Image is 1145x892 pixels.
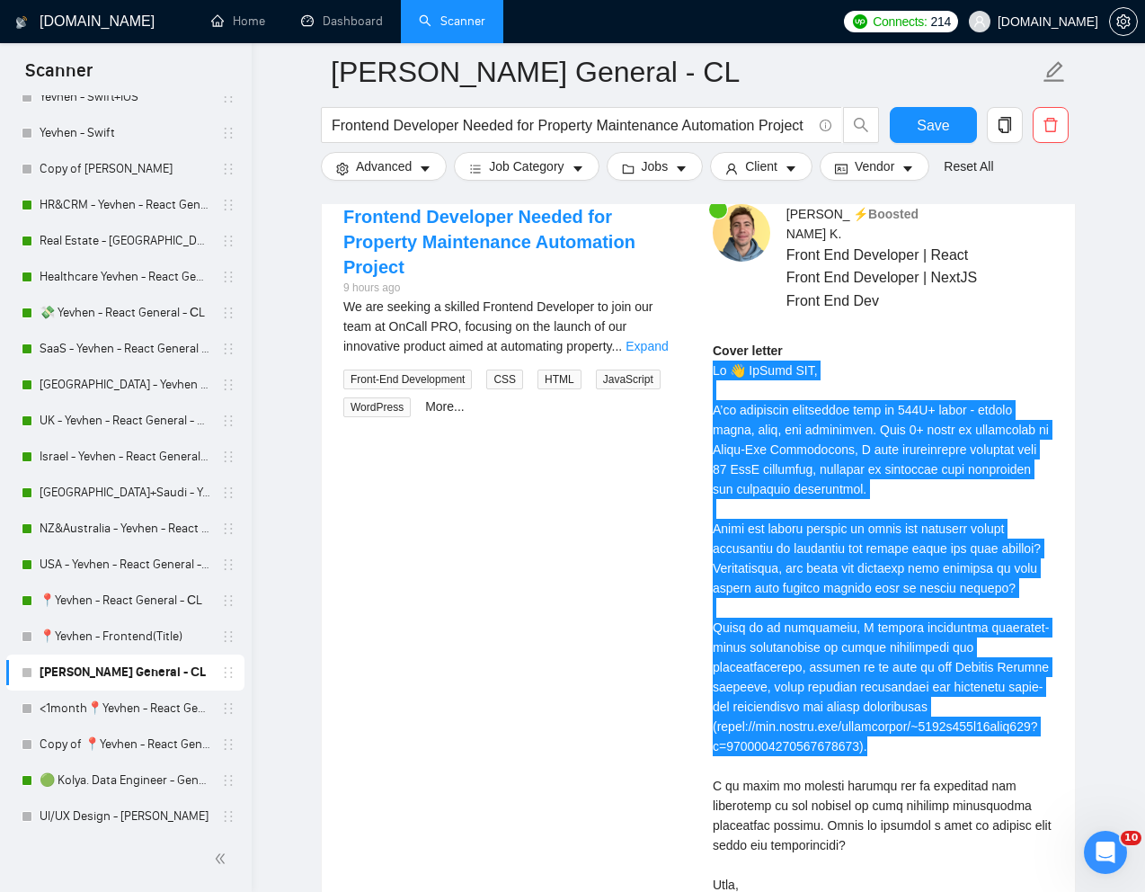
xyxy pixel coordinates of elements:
span: holder [221,486,235,500]
span: We are seeking a skilled Frontend Developer to join our team at OnCall PRO, focusing on the launc... [343,299,652,353]
span: copy [988,117,1022,133]
a: UK - Yevhen - React General - СL [40,403,210,439]
span: holder [221,126,235,140]
button: search [843,107,879,143]
strong: Cover letter [713,343,783,358]
button: delete [1033,107,1069,143]
span: holder [221,342,235,356]
a: Israel - Yevhen - React General - СL [40,439,210,475]
a: Reset All [944,156,993,176]
span: user [725,162,738,175]
span: caret-down [785,162,797,175]
img: logo [15,8,28,37]
span: caret-down [419,162,431,175]
button: settingAdvancedcaret-down [321,152,447,181]
span: 10 [1121,831,1141,845]
a: homeHome [211,13,265,29]
span: Front-End Development [343,370,472,389]
a: setting [1109,14,1138,29]
span: holder [221,737,235,752]
span: holder [221,809,235,824]
button: barsJob Categorycaret-down [454,152,599,181]
input: Scanner name... [331,49,1039,94]
span: holder [221,306,235,320]
a: [PERSON_NAME] General - СL [40,655,210,691]
span: CSS [486,370,523,389]
a: dashboardDashboard [301,13,383,29]
span: holder [221,557,235,572]
span: folder [622,162,635,175]
a: searchScanner [419,13,485,29]
span: JavaScript [596,370,661,389]
span: holder [221,234,235,248]
a: [GEOGRAPHIC_DATA] - Yevhen - React General - СL [40,367,210,403]
a: USA - Yevhen - React General - СL [40,547,210,583]
span: setting [1110,14,1137,29]
span: HTML [537,370,581,389]
span: ... [612,339,623,353]
div: 9 hours ago [343,280,684,297]
span: edit [1043,60,1066,84]
a: <1month📍Yevhen - React General - СL [40,691,210,727]
span: caret-down [901,162,914,175]
button: folderJobscaret-down [607,152,704,181]
a: More... [425,399,465,414]
a: HR&CRM - Yevhen - React General - СL [40,187,210,223]
img: c1iyAifsigyTDdmuq6eRcPf916se80yb17qAnDqJJ3qGj1yquzxbcwwZ8sEDCO_MFk [713,204,770,262]
span: Client [745,156,777,176]
span: caret-down [572,162,584,175]
a: NZ&Australia - Yevhen - React General - СL [40,511,210,547]
input: Search Freelance Jobs... [332,114,812,137]
span: user [973,15,986,28]
a: Copy of 📍Yevhen - React General - СL [40,727,210,763]
span: holder [221,270,235,284]
span: holder [221,450,235,464]
span: idcard [835,162,848,175]
span: search [844,117,878,133]
span: Front End Developer | React Front End Developer | NextJS Front End Dev [786,244,1000,311]
span: holder [221,701,235,716]
span: info-circle [820,120,831,131]
span: [PERSON_NAME] K . [786,207,850,241]
a: Frontend Developer Needed for Property Maintenance Automation Project [343,207,635,277]
span: Vendor [855,156,894,176]
a: Yevhen - Swift+iOS [40,79,210,115]
span: holder [221,665,235,680]
span: holder [221,522,235,536]
a: 📍Yevhen - Frontend(Title) [40,619,210,655]
span: bars [469,162,482,175]
span: delete [1034,117,1068,133]
a: 🟢 Kolya. Data Engineer - General [40,763,210,798]
span: Save [917,114,949,137]
a: Copy of [PERSON_NAME] [40,151,210,187]
span: ⚡️Boosted [853,207,919,221]
button: setting [1109,7,1138,36]
button: userClientcaret-down [710,152,812,181]
a: UI/UX Design - [PERSON_NAME] [40,798,210,834]
iframe: Intercom live chat [1084,831,1127,874]
button: idcardVendorcaret-down [820,152,929,181]
img: upwork-logo.png [853,14,867,29]
a: [GEOGRAPHIC_DATA]+Saudi - Yevhen - React General - СL [40,475,210,511]
span: Jobs [642,156,669,176]
a: Yevhen - Swift [40,115,210,151]
a: SaaS - Yevhen - React General - СL [40,331,210,367]
span: holder [221,773,235,788]
span: holder [221,162,235,176]
a: 💸 Yevhen - React General - СL [40,295,210,331]
a: Healthcare Yevhen - React General - СL [40,259,210,295]
a: Expand [626,339,668,353]
span: Job Category [489,156,564,176]
span: Scanner [11,58,107,95]
span: holder [221,593,235,608]
button: copy [987,107,1023,143]
span: Connects: [873,12,927,31]
div: We are seeking a skilled Frontend Developer to join our team at OnCall PRO, focusing on the launc... [343,297,684,356]
span: holder [221,90,235,104]
span: Advanced [356,156,412,176]
span: caret-down [675,162,688,175]
span: holder [221,629,235,644]
a: Real Estate - [GEOGRAPHIC_DATA] - React General - СL [40,223,210,259]
span: WordPress [343,397,411,417]
span: holder [221,378,235,392]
